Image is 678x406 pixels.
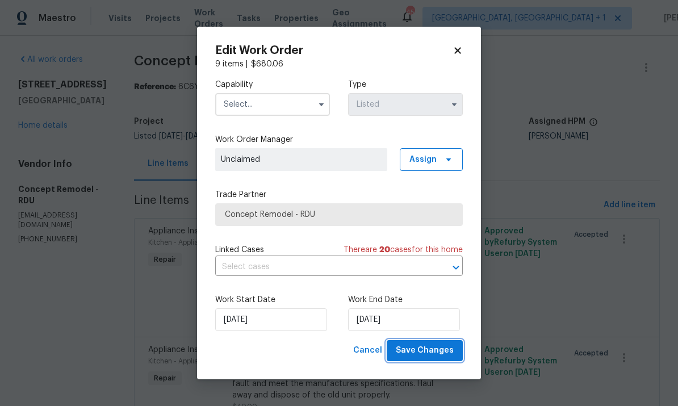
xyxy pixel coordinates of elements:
[447,98,461,111] button: Show options
[348,79,463,90] label: Type
[348,294,463,305] label: Work End Date
[349,340,387,361] button: Cancel
[379,246,390,254] span: 20
[215,79,330,90] label: Capability
[344,244,463,256] span: There are case s for this home
[215,244,264,256] span: Linked Cases
[215,134,463,145] label: Work Order Manager
[221,154,382,165] span: Unclaimed
[215,308,327,331] input: M/D/YYYY
[353,344,382,358] span: Cancel
[348,93,463,116] input: Select...
[215,58,463,70] div: 9 items |
[409,154,437,165] span: Assign
[348,308,460,331] input: M/D/YYYY
[396,344,454,358] span: Save Changes
[225,209,453,220] span: Concept Remodel - RDU
[315,98,328,111] button: Show options
[448,259,464,275] button: Open
[215,93,330,116] input: Select...
[215,189,463,200] label: Trade Partner
[215,294,330,305] label: Work Start Date
[215,258,431,276] input: Select cases
[215,45,453,56] h2: Edit Work Order
[251,60,283,68] span: $ 680.06
[387,340,463,361] button: Save Changes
